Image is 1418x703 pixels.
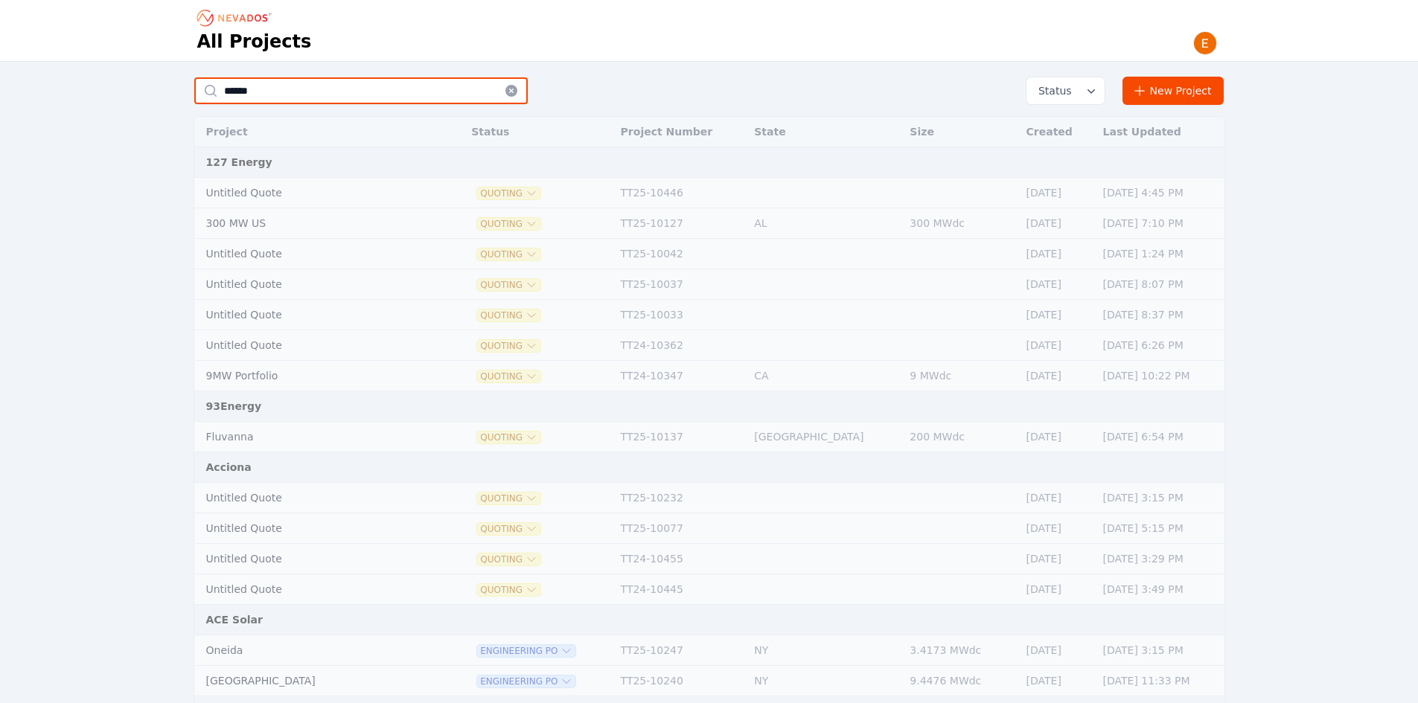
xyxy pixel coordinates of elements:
[194,239,427,269] td: Untitled Quote
[1032,83,1072,98] span: Status
[613,330,747,361] td: TT24-10362
[477,187,540,199] button: Quoting
[1096,330,1224,361] td: [DATE] 6:26 PM
[194,666,1224,696] tr: [GEOGRAPHIC_DATA]Engineering POTT25-10240NY9.4476 MWdc[DATE][DATE] 11:33 PM
[477,279,540,291] button: Quoting
[1019,269,1096,300] td: [DATE]
[194,178,427,208] td: Untitled Quote
[902,422,1018,452] td: 200 MWdc
[1122,77,1224,105] a: New Project
[1096,483,1224,513] td: [DATE] 3:15 PM
[902,117,1018,147] th: Size
[477,675,575,687] button: Engineering PO
[747,422,902,452] td: [GEOGRAPHIC_DATA]
[477,248,540,260] button: Quoting
[613,269,747,300] td: TT25-10037
[194,208,427,239] td: 300 MW US
[1019,422,1096,452] td: [DATE]
[477,523,540,535] button: Quoting
[1096,239,1224,269] td: [DATE] 1:24 PM
[1096,300,1224,330] td: [DATE] 8:37 PM
[1096,269,1224,300] td: [DATE] 8:07 PM
[194,635,1224,666] tr: OneidaEngineering POTT25-10247NY3.4173 MWdc[DATE][DATE] 3:15 PM
[477,309,540,321] button: Quoting
[194,605,1224,635] td: ACE Solar
[194,361,1224,391] tr: 9MW PortfolioQuotingTT24-10347CA9 MWdc[DATE][DATE] 10:22 PM
[477,584,540,596] button: Quoting
[477,553,540,565] button: Quoting
[1019,574,1096,605] td: [DATE]
[1019,361,1096,391] td: [DATE]
[194,452,1224,483] td: Acciona
[1193,31,1217,55] img: Emily Walker
[194,574,1224,605] tr: Untitled QuoteQuotingTT24-10445[DATE][DATE] 3:49 PM
[1019,635,1096,666] td: [DATE]
[747,666,902,696] td: NY
[1096,422,1224,452] td: [DATE] 6:54 PM
[1019,178,1096,208] td: [DATE]
[1019,330,1096,361] td: [DATE]
[747,635,902,666] td: NY
[747,208,902,239] td: AL
[464,117,613,147] th: Status
[194,147,1224,178] td: 127 Energy
[1096,635,1224,666] td: [DATE] 3:15 PM
[1026,77,1105,104] button: Status
[613,544,747,574] td: TT24-10455
[1019,544,1096,574] td: [DATE]
[477,492,540,504] button: Quoting
[613,513,747,544] td: TT25-10077
[613,483,747,513] td: TT25-10232
[194,483,1224,513] tr: Untitled QuoteQuotingTT25-10232[DATE][DATE] 3:15 PM
[477,370,540,382] button: Quoting
[194,544,427,574] td: Untitled Quote
[1019,208,1096,239] td: [DATE]
[197,30,312,54] h1: All Projects
[194,666,427,696] td: [GEOGRAPHIC_DATA]
[194,117,427,147] th: Project
[613,422,747,452] td: TT25-10137
[477,431,540,443] button: Quoting
[902,666,1018,696] td: 9.4476 MWdc
[477,645,575,657] button: Engineering PO
[902,208,1018,239] td: 300 MWdc
[613,574,747,605] td: TT24-10445
[613,239,747,269] td: TT25-10042
[1096,513,1224,544] td: [DATE] 5:15 PM
[747,117,902,147] th: State
[194,483,427,513] td: Untitled Quote
[194,239,1224,269] tr: Untitled QuoteQuotingTT25-10042[DATE][DATE] 1:24 PM
[1096,178,1224,208] td: [DATE] 4:45 PM
[613,361,747,391] td: TT24-10347
[194,361,427,391] td: 9MW Portfolio
[1019,483,1096,513] td: [DATE]
[1019,239,1096,269] td: [DATE]
[1019,513,1096,544] td: [DATE]
[194,330,427,361] td: Untitled Quote
[194,178,1224,208] tr: Untitled QuoteQuotingTT25-10446[DATE][DATE] 4:45 PM
[1019,117,1096,147] th: Created
[194,391,1224,422] td: 93Energy
[1096,361,1224,391] td: [DATE] 10:22 PM
[1019,666,1096,696] td: [DATE]
[1096,117,1224,147] th: Last Updated
[1096,666,1224,696] td: [DATE] 11:33 PM
[477,340,540,352] button: Quoting
[194,208,1224,239] tr: 300 MW USQuotingTT25-10127AL300 MWdc[DATE][DATE] 7:10 PM
[194,422,1224,452] tr: FluvannaQuotingTT25-10137[GEOGRAPHIC_DATA]200 MWdc[DATE][DATE] 6:54 PM
[194,513,427,544] td: Untitled Quote
[194,635,427,666] td: Oneida
[902,361,1018,391] td: 9 MWdc
[1096,208,1224,239] td: [DATE] 7:10 PM
[613,208,747,239] td: TT25-10127
[477,218,540,230] button: Quoting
